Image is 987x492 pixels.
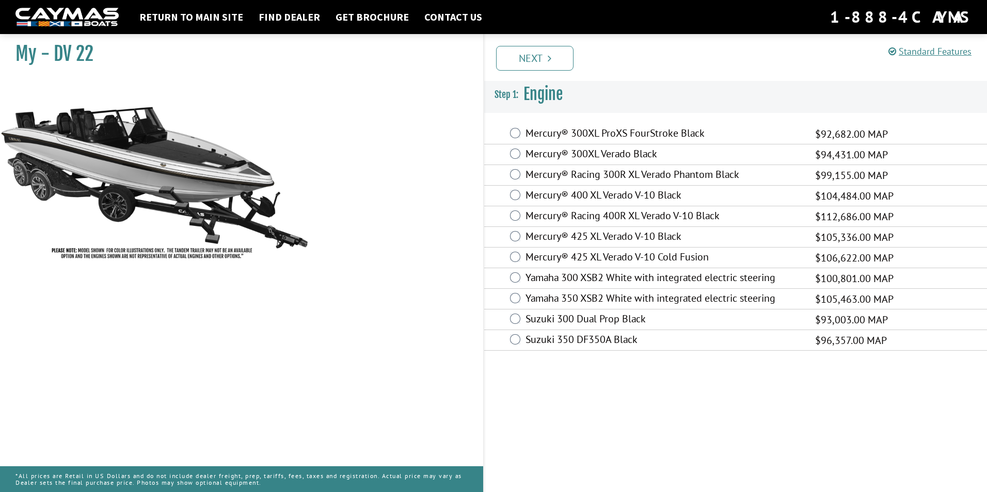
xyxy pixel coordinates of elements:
span: $100,801.00 MAP [815,271,894,286]
a: Standard Features [888,45,972,57]
span: $92,682.00 MAP [815,126,888,142]
span: $104,484.00 MAP [815,188,894,204]
span: $112,686.00 MAP [815,209,894,224]
span: $99,155.00 MAP [815,168,888,183]
span: $93,003.00 MAP [815,312,888,327]
label: Yamaha 300 XSB2 White with integrated electric steering [526,271,802,286]
label: Yamaha 350 XSB2 White with integrated electric steering [526,292,802,307]
span: $105,336.00 MAP [815,229,894,245]
p: *All prices are Retail in US Dollars and do not include dealer freight, prep, tariffs, fees, taxe... [15,467,468,491]
a: Contact Us [419,10,487,24]
span: $105,463.00 MAP [815,291,894,307]
h1: My - DV 22 [15,42,457,65]
label: Mercury® Racing 400R XL Verado V-10 Black [526,209,802,224]
a: Get Brochure [330,10,414,24]
div: 1-888-4CAYMAS [830,6,972,28]
label: Mercury® 400 XL Verado V-10 Black [526,189,802,204]
span: $94,431.00 MAP [815,147,888,162]
a: Next [496,46,574,71]
label: Mercury® 300XL ProXS FourStroke Black [526,127,802,142]
label: Mercury® 300XL Verado Black [526,147,802,162]
label: Mercury® 425 XL Verado V-10 Black [526,230,802,245]
span: $96,357.00 MAP [815,333,887,348]
a: Return to main site [134,10,248,24]
label: Suzuki 350 DF350A Black [526,333,802,348]
label: Suzuki 300 Dual Prop Black [526,313,802,327]
h3: Engine [484,75,987,113]
span: $106,622.00 MAP [815,250,894,266]
img: white-logo-c9c8dbefe5ff5ceceb0f0178aa75bf4bb51f6bca0971e226c86eb53dfe498488.png [15,8,119,27]
ul: Pagination [494,44,987,71]
label: Mercury® Racing 300R XL Verado Phantom Black [526,168,802,183]
a: Find Dealer [253,10,325,24]
label: Mercury® 425 XL Verado V-10 Cold Fusion [526,251,802,266]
